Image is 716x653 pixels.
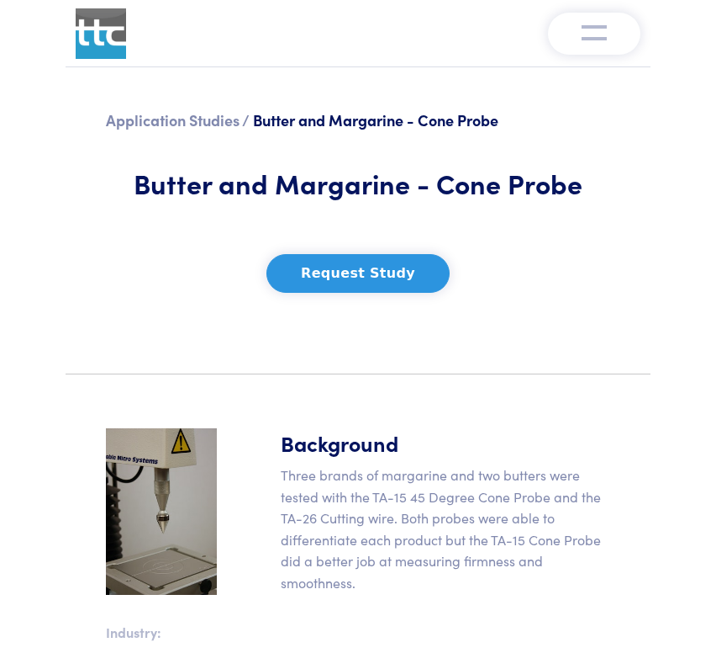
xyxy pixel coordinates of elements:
[281,428,610,458] h5: Background
[253,109,498,130] span: Butter and Margarine - Cone Probe
[281,465,610,594] p: Three brands of margarine and two butters were tested with the TA-15 45 Degree Cone Probe and the...
[106,167,610,200] h1: Butter and Margarine - Cone Probe
[106,622,217,644] p: Industry:
[106,109,250,130] a: Application Studies /
[548,13,640,55] button: Toggle navigation
[266,254,450,293] button: Request Study
[582,21,607,41] img: menu-v1.0.png
[76,8,126,59] img: ttc_logo_1x1_v1.0.png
